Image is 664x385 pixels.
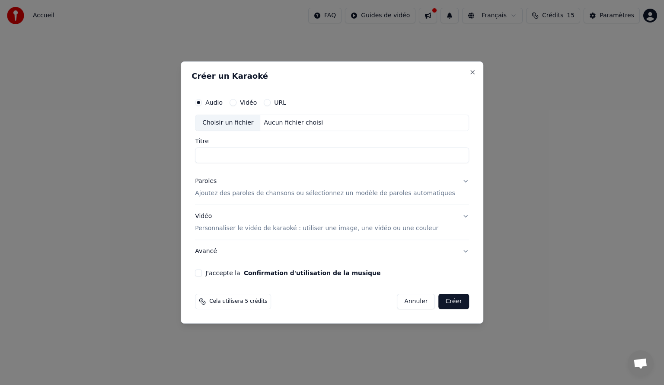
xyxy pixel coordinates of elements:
[195,115,260,131] div: Choisir un fichier
[195,240,469,263] button: Avancé
[195,189,455,198] p: Ajoutez des paroles de chansons ou sélectionnez un modèle de paroles automatiques
[195,224,438,233] p: Personnaliser le vidéo de karaoké : utiliser une image, une vidéo ou une couleur
[244,270,381,276] button: J'accepte la
[205,99,223,106] label: Audio
[397,294,435,309] button: Annuler
[274,99,286,106] label: URL
[439,294,469,309] button: Créer
[205,270,380,276] label: J'accepte la
[195,212,438,233] div: Vidéo
[195,170,469,205] button: ParolesAjoutez des paroles de chansons ou sélectionnez un modèle de paroles automatiques
[195,138,469,144] label: Titre
[261,119,327,127] div: Aucun fichier choisi
[195,177,217,186] div: Paroles
[195,205,469,240] button: VidéoPersonnaliser le vidéo de karaoké : utiliser une image, une vidéo ou une couleur
[209,298,267,305] span: Cela utilisera 5 crédits
[192,72,472,80] h2: Créer un Karaoké
[240,99,257,106] label: Vidéo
